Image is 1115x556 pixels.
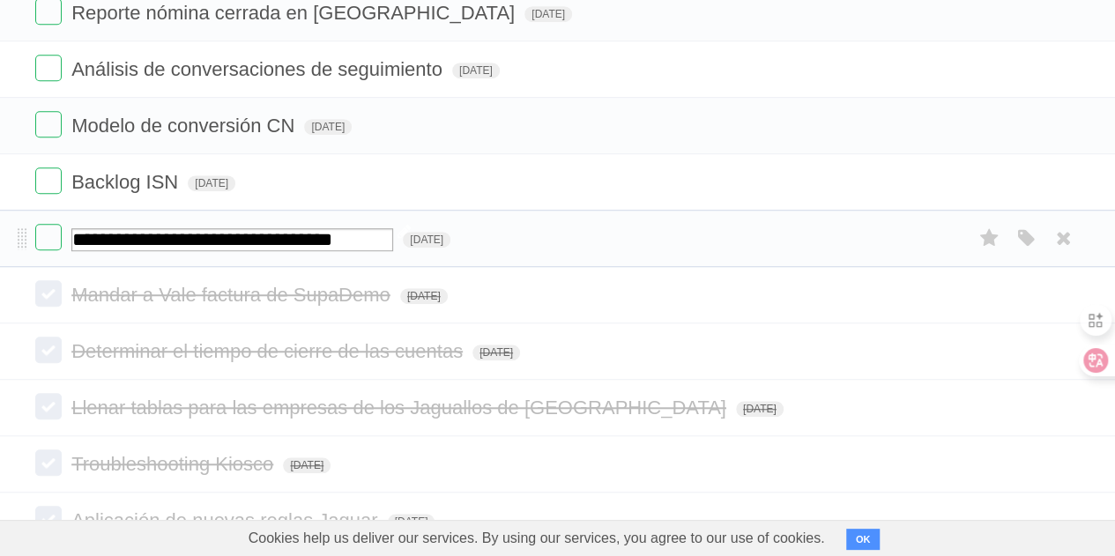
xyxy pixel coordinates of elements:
span: Backlog ISN [71,171,182,193]
span: [DATE] [400,288,448,304]
span: [DATE] [304,119,352,135]
span: [DATE] [403,232,450,248]
label: Done [35,55,62,81]
label: Done [35,506,62,532]
button: OK [846,529,881,550]
span: [DATE] [188,175,235,191]
label: Done [35,167,62,194]
span: Cookies help us deliver our services. By using our services, you agree to our use of cookies. [231,521,843,556]
label: Done [35,224,62,250]
span: Aplicación de nuevas reglas Jaguar [71,509,382,531]
span: [DATE] [736,401,784,417]
span: Determinar el tiempo de cierre de las cuentas [71,340,467,362]
span: [DATE] [524,6,572,22]
span: Troubleshooting Kiosco [71,453,278,475]
label: Done [35,393,62,419]
span: [DATE] [472,345,520,360]
span: [DATE] [452,63,500,78]
span: Modelo de conversión CN [71,115,299,137]
label: Done [35,280,62,307]
span: [DATE] [388,514,435,530]
span: Análisis de conversaciones de seguimiento [71,58,447,80]
label: Done [35,337,62,363]
span: Mandar a Vale factura de SupaDemo [71,284,395,306]
span: Reporte nómina cerrada en [GEOGRAPHIC_DATA] [71,2,519,24]
span: [DATE] [283,457,331,473]
span: Llenar tablas para las empresas de los Jaguallos de [GEOGRAPHIC_DATA] [71,397,731,419]
label: Star task [972,224,1006,253]
label: Done [35,449,62,476]
label: Done [35,111,62,137]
